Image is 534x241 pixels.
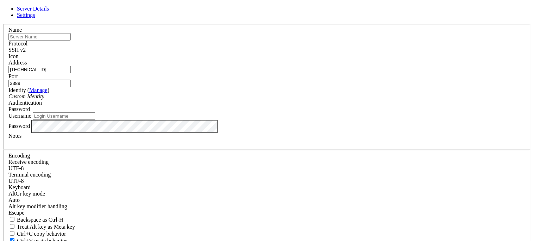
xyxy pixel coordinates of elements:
[10,224,14,229] input: Treat Alt key as Meta key
[8,87,49,93] label: Identity
[8,165,526,172] div: UTF-8
[8,159,49,165] label: Set the expected encoding for data received from the host. If the encodings do not match, visual ...
[8,60,27,66] label: Address
[8,106,30,112] span: Password
[8,80,71,87] input: Port Number
[8,197,526,203] div: Auto
[8,184,31,190] label: Keyboard
[10,217,14,222] input: Backspace as Ctrl-H
[8,178,24,184] span: UTF-8
[8,41,27,47] label: Protocol
[17,224,75,230] span: Treat Alt key as Meta key
[8,217,63,223] label: If true, the backspace should send BS ('\x08', aka ^H). Otherwise the backspace key should send '...
[17,217,63,223] span: Backspace as Ctrl-H
[8,197,20,203] span: Auto
[8,47,526,53] div: SSH v2
[17,231,66,237] span: Ctrl+C copy behavior
[8,47,26,53] span: SSH v2
[8,191,45,197] label: Set the expected encoding for data received from the host. If the encodings do not match, visual ...
[8,172,51,178] label: The default terminal encoding. ISO-2022 enables character map translations (like graphics maps). ...
[8,203,67,209] label: Controls how the Alt key is handled. Escape: Send an ESC prefix. 8-Bit: Add 128 to the typed char...
[8,53,18,59] label: Icon
[8,73,18,79] label: Port
[8,93,526,100] div: Custom Identity
[10,231,14,236] input: Ctrl+C copy behavior
[8,27,22,33] label: Name
[27,87,49,93] span: ( )
[29,87,48,93] a: Manage
[8,133,21,139] label: Notes
[8,93,44,99] i: Custom Identity
[8,153,30,159] label: Encoding
[8,231,66,237] label: Ctrl-C copies if true, send ^C to host if false. Ctrl-Shift-C sends ^C to host if true, copies if...
[17,12,35,18] a: Settings
[8,210,526,216] div: Escape
[8,113,31,119] label: Username
[8,100,42,106] label: Authentication
[8,210,24,216] span: Escape
[8,106,526,112] div: Password
[8,224,75,230] label: Whether the Alt key acts as a Meta key or as a distinct Alt key.
[8,165,24,171] span: UTF-8
[17,6,49,12] a: Server Details
[33,112,95,120] input: Login Username
[8,33,71,41] input: Server Name
[8,178,526,184] div: UTF-8
[8,123,30,129] label: Password
[8,66,71,73] input: Host Name or IP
